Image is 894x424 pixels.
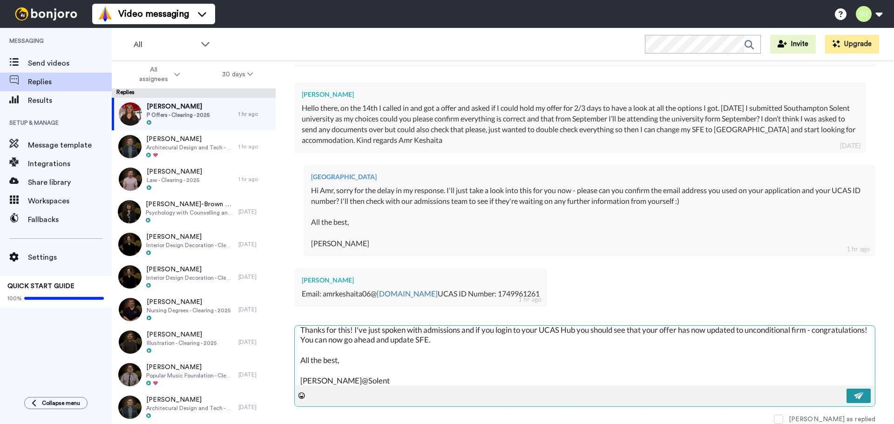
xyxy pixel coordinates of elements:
img: 53a130b2-5aad-4cab-b26f-d88bbdc8d3ba-thumb.jpg [119,168,142,191]
div: 1 hr ago [238,110,271,118]
div: [DATE] [238,338,271,346]
div: [PERSON_NAME] as replied [789,415,875,424]
a: [PERSON_NAME]-Brown Treasure-BrownPsychology with Counselling and Mental Health - Clearing - 2025... [112,195,276,228]
span: Popular Music Foundation - Clearing - 2025 [146,372,234,379]
img: 5a8e8c7a-268f-4b7c-bf36-f0e0528feefe-thumb.jpg [118,396,142,419]
div: Email: amrkeshaita06@ UCAS ID Number: 1749961261 [302,289,540,299]
div: [DATE] [238,241,271,248]
span: QUICK START GUIDE [7,283,74,289]
span: Collapse menu [42,399,80,407]
span: Nursing Degrees - Clearing - 2025 [147,307,230,314]
span: [PERSON_NAME] [146,363,234,372]
div: [DATE] [238,273,271,281]
div: [DATE] [238,371,271,378]
span: Settings [28,252,112,263]
span: [PERSON_NAME] [147,102,210,111]
a: [PERSON_NAME]Architecural Design and Tech - Clearing - 2025[DATE] [112,391,276,424]
a: [PERSON_NAME]Interior Design Decoration - Clearing - 2025[DATE] [112,228,276,261]
span: Replies [28,76,112,87]
div: 1 hr ago [238,175,271,183]
span: Video messaging [118,7,189,20]
span: [PERSON_NAME] [147,330,217,339]
span: Psychology with Counselling and Mental Health - Clearing - 2025 [146,209,234,216]
div: [DATE] [238,208,271,215]
img: 6665af85-3f7a-463d-befa-2e6a25c3e264-thumb.jpg [119,298,142,321]
span: All [134,39,196,50]
a: [PERSON_NAME]Law - Clearing - 20251 hr ago [112,163,276,195]
a: [PERSON_NAME]Nursing Degrees - Clearing - 2025[DATE] [112,293,276,326]
img: e94f2a09-1d6c-4b25-a60d-9956705aa434-thumb.jpg [118,265,142,289]
span: Architecural Design and Tech - Clearing - 2025 [146,404,234,412]
span: 100% [7,295,22,302]
span: Integrations [28,158,112,169]
div: [DATE] [840,141,860,150]
span: Send videos [28,58,112,69]
img: d372e1c5-930b-4e91-af06-2d6405de7908-thumb.jpg [118,200,141,223]
span: All assignees [135,65,172,84]
button: All assignees [114,61,201,87]
span: Message template [28,140,112,151]
div: 1 hr ago [518,295,542,304]
span: Interior Design Decoration - Clearing - 2025 [146,242,234,249]
button: Upgrade [825,35,879,54]
img: f5620631-6067-4d1f-8137-826485c26476-thumb.jpg [118,363,142,386]
a: [PERSON_NAME]P Offers - Clearing - 20251 hr ago [112,98,276,130]
span: Architecural Design and Tech - Clearing - 2025 [146,144,234,151]
span: Interior Design Decoration - Clearing - 2025 [146,274,234,282]
span: Illustration - Clearing - 2025 [147,339,217,347]
button: Collapse menu [24,397,88,409]
button: Invite [770,35,816,54]
a: [DOMAIN_NAME] [377,289,438,298]
span: Fallbacks [28,214,112,225]
img: e94f2a09-1d6c-4b25-a60d-9956705aa434-thumb.jpg [118,233,142,256]
span: Results [28,95,112,106]
span: [PERSON_NAME] [147,167,202,176]
div: 1 hr ago [238,143,271,150]
span: [PERSON_NAME] [146,395,234,404]
div: [PERSON_NAME] [302,90,859,99]
img: send-white.svg [854,392,864,399]
span: [PERSON_NAME] [147,297,230,307]
img: 7b87b0c2-1bfe-4086-a241-c0a8a5591efe-thumb.jpg [119,102,142,126]
span: P Offers - Clearing - 2025 [147,111,210,119]
span: [PERSON_NAME] [146,135,234,144]
button: 30 days [201,66,274,83]
img: 5a8e8c7a-268f-4b7c-bf36-f0e0528feefe-thumb.jpg [118,135,142,158]
span: Workspaces [28,195,112,207]
span: Law - Clearing - 2025 [147,176,202,184]
a: [PERSON_NAME]Interior Design Decoration - Clearing - 2025[DATE] [112,261,276,293]
img: bj-logo-header-white.svg [11,7,81,20]
a: [PERSON_NAME]Illustration - Clearing - 2025[DATE] [112,326,276,358]
div: [GEOGRAPHIC_DATA] [311,172,868,182]
div: Hello there, on the 14th I called in and got a offer and asked if I could hold my offer for 2/3 d... [302,103,859,145]
a: [PERSON_NAME]Popular Music Foundation - Clearing - 2025[DATE] [112,358,276,391]
div: Hi Amr, sorry for the delay in my response. I'll just take a look into this for you now - please ... [311,185,868,249]
a: [PERSON_NAME]Architecural Design and Tech - Clearing - 20251 hr ago [112,130,276,163]
div: [DATE] [238,306,271,313]
span: [PERSON_NAME]-Brown Treasure-Brown [146,200,234,209]
div: [PERSON_NAME] [302,276,540,285]
span: [PERSON_NAME] [146,265,234,274]
div: [DATE] [238,404,271,411]
textarea: Thanks for this! I've just spoken with admissions and if you login to your UCAS Hub you should se... [295,326,875,385]
img: 38930375-3eec-47bc-91a6-16438c1d7f86-thumb.jpg [119,330,142,354]
img: vm-color.svg [98,7,113,21]
div: 1 hr ago [847,244,870,254]
span: Share library [28,177,112,188]
div: Replies [112,88,276,98]
span: [PERSON_NAME] [146,232,234,242]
